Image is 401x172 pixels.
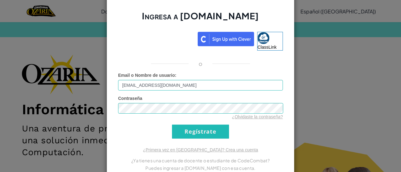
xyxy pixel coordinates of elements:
span: Email o Nombre de usuario [118,73,175,78]
img: clever_sso_button@2x.png [198,32,254,46]
input: Regístrate [172,125,229,139]
label: : [118,72,176,78]
p: Puedes ingresar a [DOMAIN_NAME] con esa cuenta. [118,164,283,172]
a: ¿Primera vez en [GEOGRAPHIC_DATA]? Crea una cuenta [143,147,258,152]
img: classlink-logo-small.png [258,32,269,44]
iframe: Botón de Acceder con Google [115,31,198,45]
span: Contraseña [118,96,142,101]
p: o [199,60,202,67]
a: ¿Olvidaste la contraseña? [232,114,283,119]
p: ¿Ya tienes una cuenta de docente o estudiante de CodeCombat? [118,157,283,164]
span: ClassLink [258,45,277,50]
h2: Ingresa a [DOMAIN_NAME] [118,10,283,28]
